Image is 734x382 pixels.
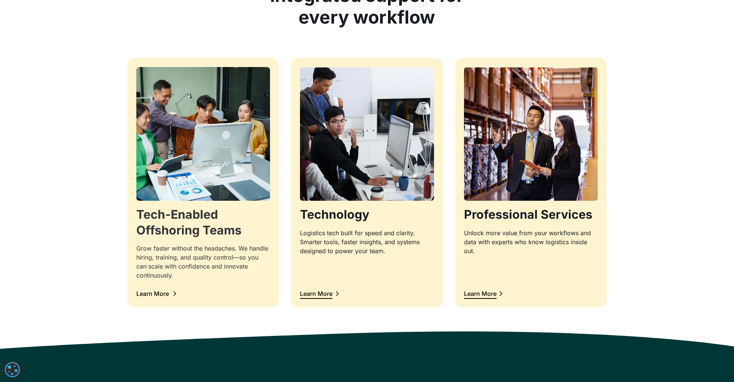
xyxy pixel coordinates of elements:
[300,67,434,201] img: three people in front of the computer
[291,58,443,308] a: three people in front of the computerTechnologyLogistics tech built for speed and clarity. Smarte...
[464,228,598,255] div: Unlock more value from your workflows and data with experts who know logistics inside out.
[464,291,497,297] div: Learn More
[300,207,434,222] h3: Technology
[464,207,598,222] h3: Professional Services
[464,67,598,201] img: two person in corporate suit doing inventory
[300,291,333,297] div: Learn More
[127,58,279,308] a: 4 people in front of the computerTech-Enabled Offshoring TeamsGrow faster without the headaches. ...
[697,346,734,382] iframe: Chat Widget
[136,291,169,297] div: Learn More
[136,244,270,280] div: Grow faster without the headaches. We handle hiring, training, and quality control—so you can sca...
[455,58,607,308] a: two person in corporate suit doing inventoryProfessional ServicesUnlock more value from your work...
[300,228,434,255] div: Logistics tech built for speed and clarity. Smarter tools, faster insights, and systems designed ...
[136,207,270,238] h3: Tech-Enabled Offshoring Teams
[133,64,273,204] img: 4 people in front of the computer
